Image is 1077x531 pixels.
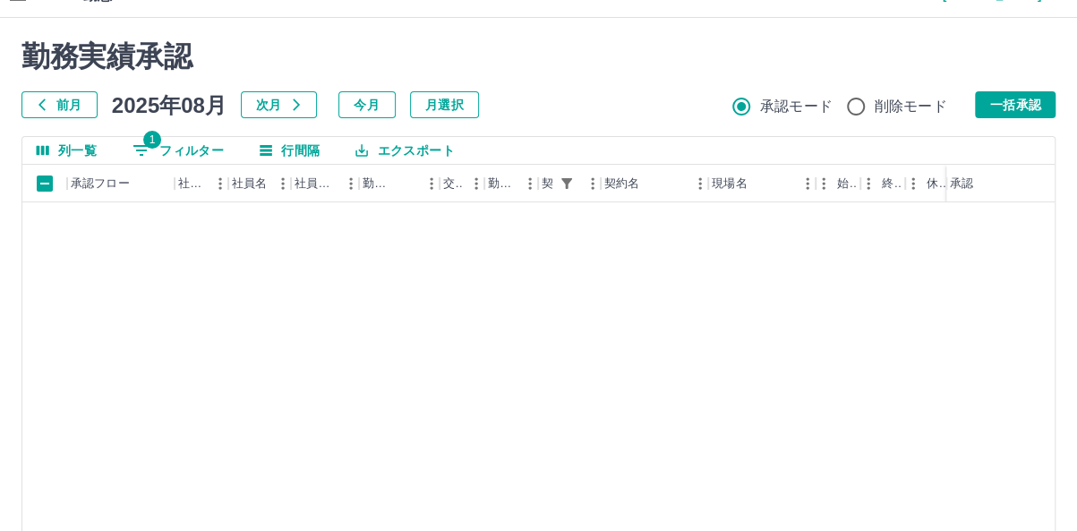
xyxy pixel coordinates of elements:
[21,91,98,118] button: 前月
[975,91,1056,118] button: 一括承認
[228,165,291,202] div: 社員名
[143,131,161,149] span: 1
[946,165,1039,202] div: 承認
[359,165,440,202] div: 勤務日
[410,91,479,118] button: 月選択
[245,137,334,164] button: 行間隔
[484,165,538,202] div: 勤務区分
[71,165,130,202] div: 承認フロー
[712,165,747,202] div: 現場名
[178,165,207,202] div: 社員番号
[175,165,228,202] div: 社員番号
[860,165,905,202] div: 終業
[440,165,484,202] div: 交通費
[338,170,364,197] button: メニュー
[393,171,418,196] button: ソート
[927,165,946,202] div: 休憩
[112,91,227,118] h5: 2025年08月
[601,165,708,202] div: 契約名
[21,39,1056,73] h2: 勤務実績承認
[67,165,175,202] div: 承認フロー
[794,170,821,197] button: メニュー
[837,165,857,202] div: 始業
[241,91,317,118] button: 次月
[269,170,296,197] button: メニュー
[517,170,543,197] button: メニュー
[604,165,639,202] div: 契約名
[443,165,463,202] div: 交通費
[207,170,234,197] button: メニュー
[760,96,833,117] span: 承認モード
[341,137,468,164] button: エクスポート
[687,170,714,197] button: メニュー
[463,170,490,197] button: メニュー
[118,137,238,164] button: フィルター表示
[363,165,393,202] div: 勤務日
[950,165,973,202] div: 承認
[875,96,947,117] span: 削除モード
[538,165,601,202] div: 契約コード
[295,165,338,202] div: 社員区分
[22,137,111,164] button: 列選択
[905,165,950,202] div: 休憩
[579,170,606,197] button: メニュー
[816,165,860,202] div: 始業
[232,165,267,202] div: 社員名
[488,165,517,202] div: 勤務区分
[554,171,579,196] div: 1件のフィルターを適用中
[291,165,359,202] div: 社員区分
[554,171,579,196] button: フィルター表示
[338,91,396,118] button: 今月
[708,165,816,202] div: 現場名
[418,170,445,197] button: メニュー
[882,165,902,202] div: 終業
